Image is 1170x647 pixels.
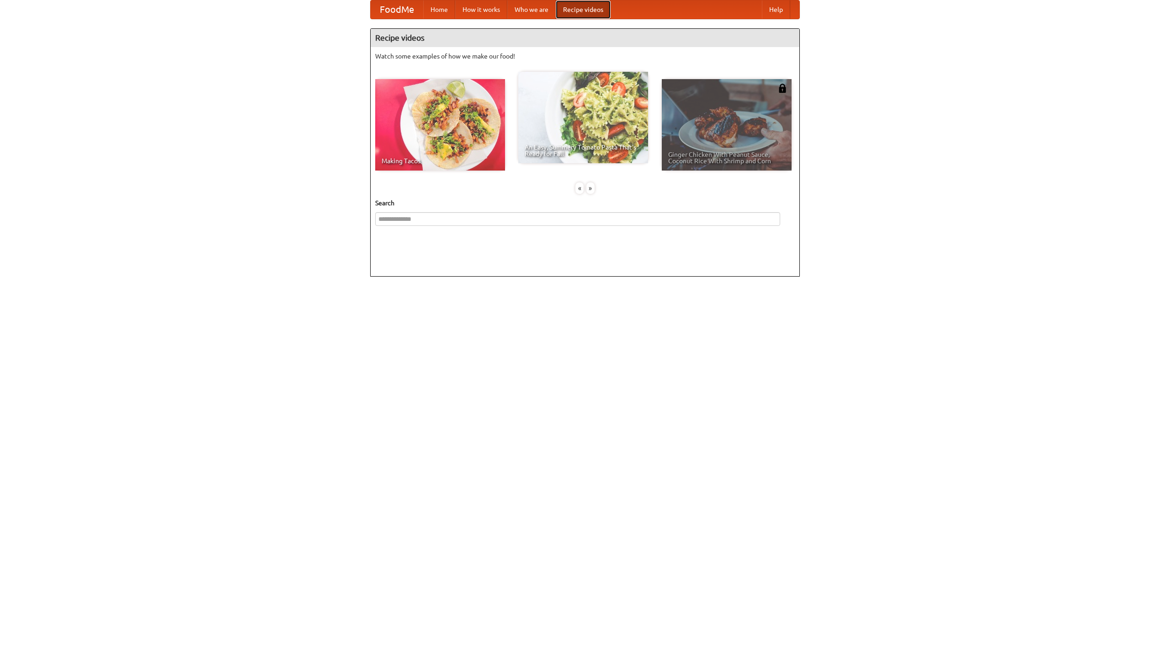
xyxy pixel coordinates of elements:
div: » [586,182,595,194]
div: « [575,182,584,194]
h4: Recipe videos [371,29,799,47]
a: How it works [455,0,507,19]
span: Making Tacos [382,158,499,164]
img: 483408.png [778,84,787,93]
a: Home [423,0,455,19]
p: Watch some examples of how we make our food! [375,52,795,61]
a: Help [762,0,790,19]
h5: Search [375,198,795,208]
a: Making Tacos [375,79,505,171]
a: Who we are [507,0,556,19]
span: An Easy, Summery Tomato Pasta That's Ready for Fall [525,144,642,157]
a: FoodMe [371,0,423,19]
a: Recipe videos [556,0,611,19]
a: An Easy, Summery Tomato Pasta That's Ready for Fall [518,72,648,163]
